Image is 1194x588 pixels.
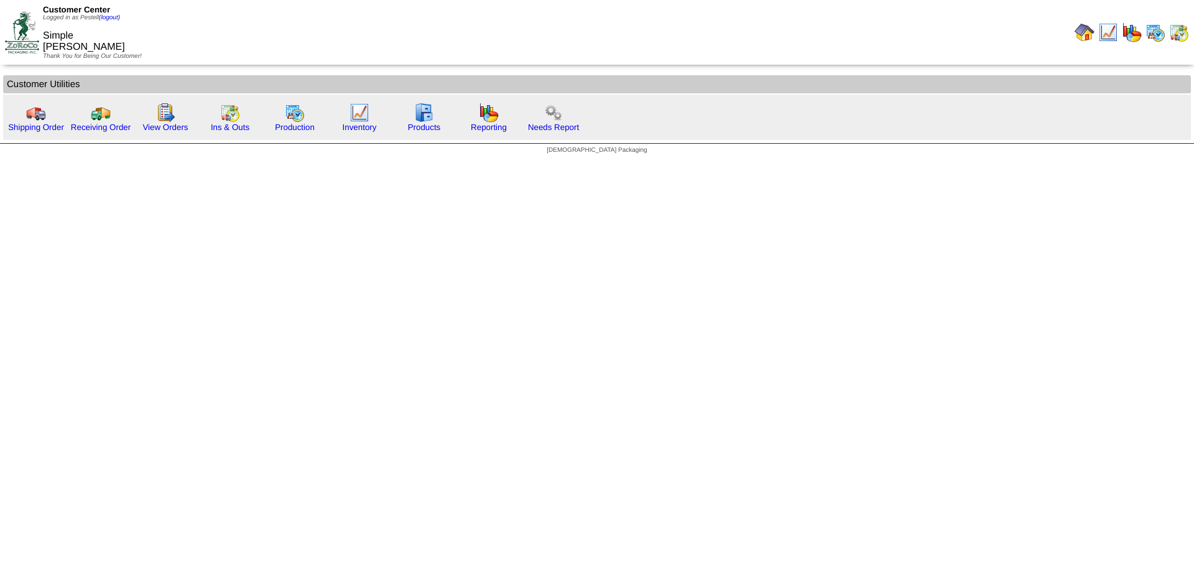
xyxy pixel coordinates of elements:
[211,123,249,132] a: Ins & Outs
[275,123,315,132] a: Production
[26,103,46,123] img: truck.gif
[414,103,434,123] img: cabinet.gif
[1145,22,1165,42] img: calendarprod.gif
[479,103,499,123] img: graph.gif
[91,103,111,123] img: truck2.gif
[528,123,579,132] a: Needs Report
[471,123,507,132] a: Reporting
[1098,22,1118,42] img: line_graph.gif
[349,103,369,123] img: line_graph.gif
[3,75,1191,93] td: Customer Utilities
[99,14,120,21] a: (logout)
[71,123,131,132] a: Receiving Order
[547,147,647,154] span: [DEMOGRAPHIC_DATA] Packaging
[8,123,64,132] a: Shipping Order
[43,53,142,60] span: Thank You for Being Our Customer!
[1169,22,1189,42] img: calendarinout.gif
[43,30,125,52] span: Simple [PERSON_NAME]
[544,103,563,123] img: workflow.png
[142,123,188,132] a: View Orders
[285,103,305,123] img: calendarprod.gif
[43,14,120,21] span: Logged in as Pestell
[343,123,377,132] a: Inventory
[155,103,175,123] img: workorder.gif
[1075,22,1094,42] img: home.gif
[220,103,240,123] img: calendarinout.gif
[1122,22,1142,42] img: graph.gif
[43,5,110,14] span: Customer Center
[5,11,39,53] img: ZoRoCo_Logo(Green%26Foil)%20jpg.webp
[408,123,441,132] a: Products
